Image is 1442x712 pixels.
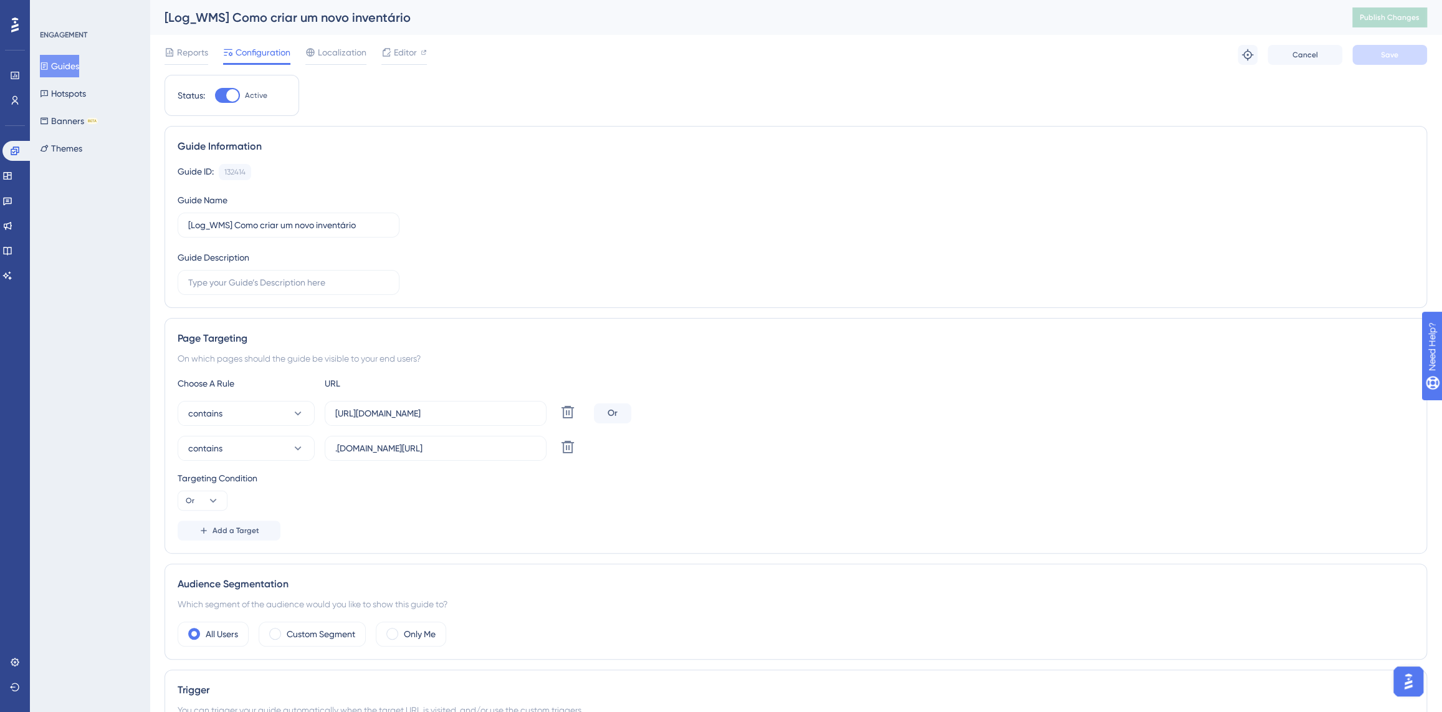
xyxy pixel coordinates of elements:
span: contains [188,441,222,456]
button: Themes [40,137,82,160]
span: Need Help? [29,3,78,18]
div: URL [325,376,462,391]
button: contains [178,401,315,426]
label: Custom Segment [287,627,355,642]
button: Cancel [1268,45,1342,65]
span: Active [245,90,267,100]
span: Editor [394,45,417,60]
input: Type your Guide’s Name here [188,218,389,232]
div: 132414 [224,167,246,177]
span: Localization [318,45,366,60]
button: BannersBETA [40,110,98,132]
span: Or [186,496,194,506]
div: BETA [87,118,98,124]
div: Guide Name [178,193,227,208]
input: yourwebsite.com/path [335,407,536,420]
button: Save [1352,45,1427,65]
div: On which pages should the guide be visible to your end users? [178,351,1414,366]
span: Save [1381,50,1398,60]
span: Reports [177,45,208,60]
label: All Users [206,627,238,642]
button: Guides [40,55,79,77]
div: ENGAGEMENT [40,30,87,40]
span: Configuration [236,45,290,60]
button: contains [178,436,315,461]
span: Cancel [1292,50,1318,60]
button: Add a Target [178,521,280,541]
div: Or [594,403,631,423]
div: Choose A Rule [178,376,315,391]
div: Status: [178,88,205,103]
div: Guide Description [178,250,249,265]
div: Page Targeting [178,331,1414,346]
button: Publish Changes [1352,7,1427,27]
span: Publish Changes [1360,12,1420,22]
iframe: UserGuiding AI Assistant Launcher [1390,663,1427,700]
div: Guide Information [178,139,1414,154]
button: Or [178,491,227,511]
div: Targeting Condition [178,471,1414,486]
input: Type your Guide’s Description here [188,276,389,289]
input: yourwebsite.com/path [335,441,536,455]
div: Audience Segmentation [178,577,1414,592]
span: contains [188,406,222,421]
button: Hotspots [40,82,86,105]
label: Only Me [404,627,436,642]
div: Trigger [178,683,1414,698]
span: Add a Target [212,526,259,536]
div: Which segment of the audience would you like to show this guide to? [178,597,1414,612]
div: [Log_WMS] Como criar um novo inventário [165,9,1321,26]
div: Guide ID: [178,164,214,180]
